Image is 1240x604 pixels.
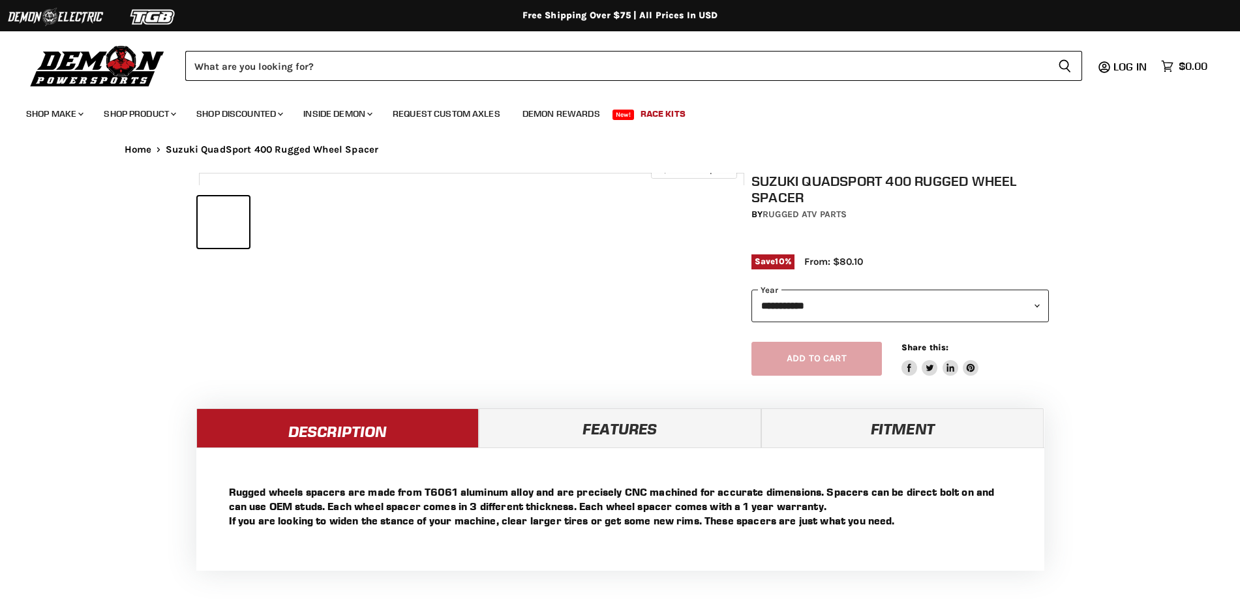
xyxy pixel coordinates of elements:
p: Rugged wheels spacers are made from T6061 aluminum alloy and are precisely CNC machined for accur... [229,485,1012,528]
a: Demon Rewards [513,100,610,127]
h1: Suzuki QuadSport 400 Rugged Wheel Spacer [751,173,1049,205]
a: Description [196,408,479,447]
a: Features [479,408,761,447]
span: $0.00 [1179,60,1207,72]
input: Search [185,51,1048,81]
aside: Share this: [901,342,979,376]
button: Suzuki QuadSport 400 Rugged Wheel Spacer thumbnail [198,196,249,248]
select: year [751,290,1049,322]
a: $0.00 [1155,57,1214,76]
a: Log in [1108,61,1155,72]
span: Log in [1113,60,1147,73]
div: by [751,207,1049,222]
a: Shop Discounted [187,100,291,127]
button: Search [1048,51,1082,81]
span: From: $80.10 [804,256,863,267]
span: Share this: [901,342,948,352]
a: Request Custom Axles [383,100,510,127]
ul: Main menu [16,95,1204,127]
a: Fitment [761,408,1044,447]
span: 10 [775,256,784,266]
button: Suzuki QuadSport 400 Rugged Wheel Spacer thumbnail [253,196,305,248]
a: Inside Demon [294,100,380,127]
a: Home [125,144,152,155]
a: Shop Make [16,100,91,127]
span: Suzuki QuadSport 400 Rugged Wheel Spacer [166,144,378,155]
a: Race Kits [631,100,695,127]
img: Demon Electric Logo 2 [7,5,104,29]
img: TGB Logo 2 [104,5,202,29]
button: Suzuki QuadSport 400 Rugged Wheel Spacer thumbnail [309,196,360,248]
a: Rugged ATV Parts [763,209,847,220]
a: Shop Product [94,100,184,127]
span: New! [612,110,635,120]
span: Save % [751,254,794,269]
span: Click to expand [658,164,730,174]
nav: Breadcrumbs [98,144,1142,155]
form: Product [185,51,1082,81]
img: Demon Powersports [26,42,169,89]
div: Free Shipping Over $75 | All Prices In USD [98,10,1142,22]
